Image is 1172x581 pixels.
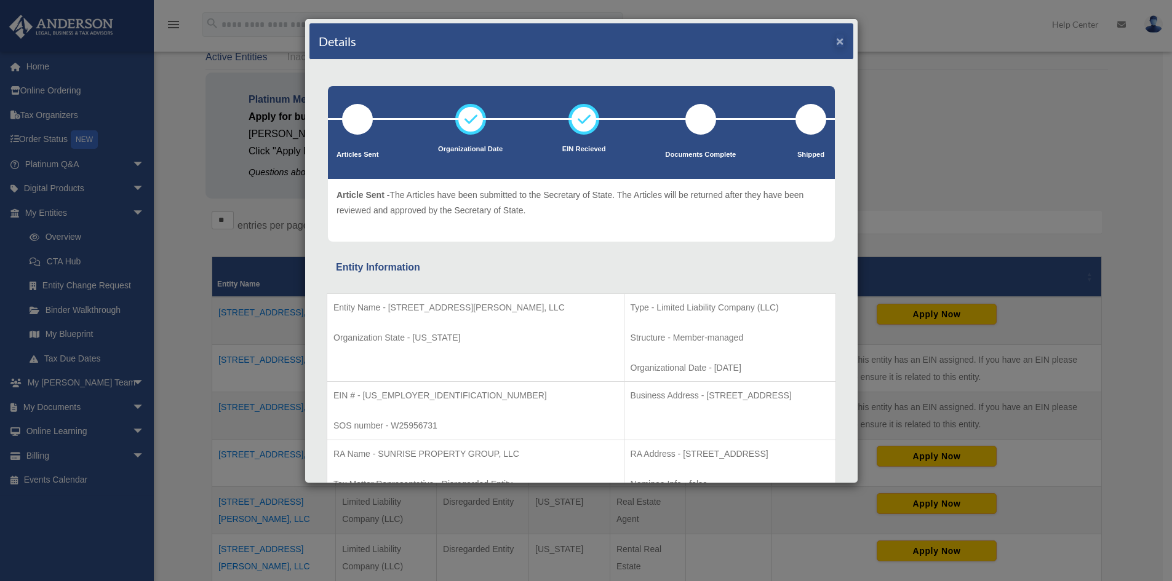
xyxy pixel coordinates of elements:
p: EIN # - [US_EMPLOYER_IDENTIFICATION_NUMBER] [333,388,618,403]
p: Articles Sent [337,149,378,161]
p: RA Address - [STREET_ADDRESS] [631,446,829,462]
div: Entity Information [336,259,827,276]
span: Article Sent - [337,190,389,200]
p: Shipped [795,149,826,161]
p: Structure - Member-managed [631,330,829,346]
p: Organizational Date - [DATE] [631,360,829,376]
p: EIN Recieved [562,143,606,156]
p: Entity Name - [STREET_ADDRESS][PERSON_NAME], LLC [333,300,618,315]
p: SOS number - W25956731 [333,418,618,433]
p: Organization State - [US_STATE] [333,330,618,346]
p: The Articles have been submitted to the Secretary of State. The Articles will be returned after t... [337,188,826,218]
button: × [836,34,844,47]
p: RA Name - SUNRISE PROPERTY GROUP, LLC [333,446,618,462]
p: Nominee Info - false [631,476,829,492]
p: Tax Matter Representative - Disregarded Entity [333,476,618,492]
p: Business Address - [STREET_ADDRESS] [631,388,829,403]
p: Documents Complete [665,149,736,161]
p: Organizational Date [438,143,503,156]
p: Type - Limited Liability Company (LLC) [631,300,829,315]
h4: Details [319,33,356,50]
